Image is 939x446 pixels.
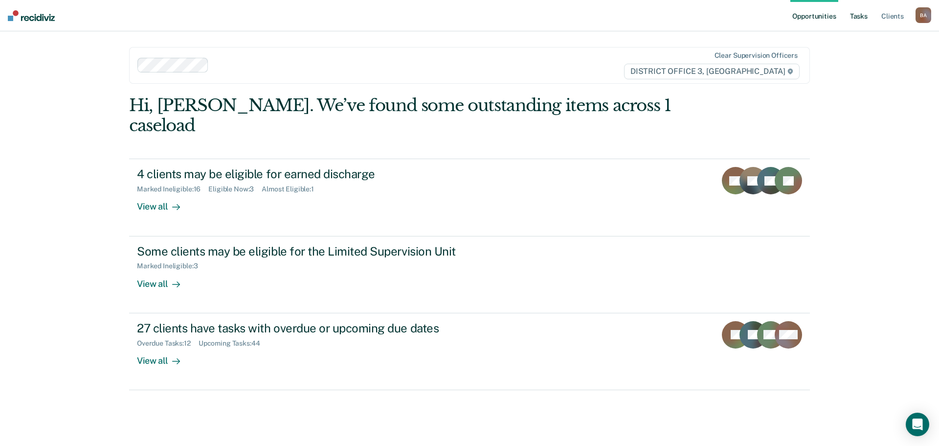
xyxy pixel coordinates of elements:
div: Overdue Tasks : 12 [137,339,199,348]
div: View all [137,270,192,289]
div: View all [137,193,192,212]
div: Clear supervision officers [715,51,798,60]
div: Almost Eligible : 1 [262,185,322,193]
a: 27 clients have tasks with overdue or upcoming due datesOverdue Tasks:12Upcoming Tasks:44View all [129,313,810,390]
div: Upcoming Tasks : 44 [199,339,268,348]
div: Some clients may be eligible for the Limited Supervision Unit [137,244,480,258]
a: 4 clients may be eligible for earned dischargeMarked Ineligible:16Eligible Now:3Almost Eligible:1... [129,159,810,236]
div: View all [137,347,192,366]
div: B A [916,7,931,23]
div: Marked Ineligible : 3 [137,262,205,270]
span: DISTRICT OFFICE 3, [GEOGRAPHIC_DATA] [624,64,800,79]
div: Eligible Now : 3 [208,185,262,193]
div: 4 clients may be eligible for earned discharge [137,167,480,181]
div: Hi, [PERSON_NAME]. We’ve found some outstanding items across 1 caseload [129,95,674,136]
button: BA [916,7,931,23]
div: Open Intercom Messenger [906,413,929,436]
a: Some clients may be eligible for the Limited Supervision UnitMarked Ineligible:3View all [129,236,810,313]
div: 27 clients have tasks with overdue or upcoming due dates [137,321,480,335]
div: Marked Ineligible : 16 [137,185,208,193]
img: Recidiviz [8,10,55,21]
